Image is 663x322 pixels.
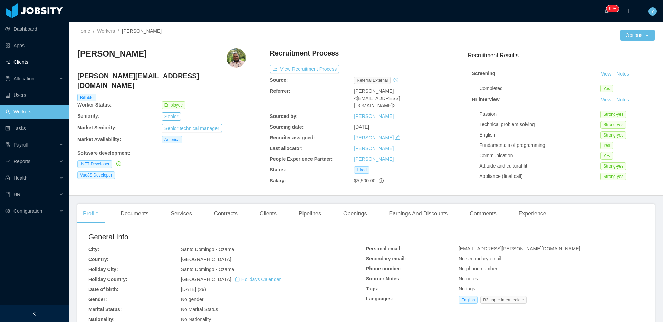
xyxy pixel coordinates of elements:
[270,66,339,72] a: icon: exportView Recruitment Process
[600,121,626,129] span: Strong-yes
[604,9,609,13] i: icon: bell
[13,175,27,181] span: Health
[77,160,112,168] span: .NET Developer
[88,276,127,282] b: Holiday Country:
[5,121,64,135] a: icon: profileTasks
[77,94,96,101] span: Billable
[5,175,10,180] i: icon: medicine-box
[600,173,626,180] span: Strong-yes
[459,256,501,261] span: No secondary email
[600,152,613,160] span: Yes
[600,131,626,139] span: Strong-yes
[459,246,580,251] span: [EMAIL_ADDRESS][PERSON_NAME][DOMAIN_NAME]
[77,102,112,108] b: Worker Status:
[395,135,400,140] i: icon: edit
[293,204,327,223] div: Pipelines
[366,286,378,291] b: Tags:
[270,145,303,151] b: Last allocator:
[270,65,339,73] button: icon: exportView Recruitment Process
[366,266,402,271] b: Phone number:
[5,88,64,102] a: icon: robotUsers
[116,161,121,166] i: icon: check-circle
[122,28,162,34] span: [PERSON_NAME]
[354,77,391,84] span: Referral external
[270,156,333,162] b: People Experience Partner:
[383,204,453,223] div: Earnings And Discounts
[88,256,108,262] b: Country:
[270,77,288,83] b: Source:
[181,286,206,292] span: [DATE] (29)
[620,30,655,41] button: Optionsicon: down
[366,276,401,281] b: Sourcer Notes:
[338,204,373,223] div: Openings
[5,39,64,52] a: icon: appstoreApps
[13,208,42,214] span: Configuration
[379,178,384,183] span: info-circle
[13,76,35,81] span: Allocation
[614,70,632,78] button: Notes
[181,316,211,322] span: No Nationality
[600,111,626,118] span: Strong-yes
[459,266,497,271] span: No phone number
[5,192,10,197] i: icon: book
[354,88,394,94] span: [PERSON_NAME]
[88,231,366,242] h2: General Info
[393,78,398,82] i: icon: history
[354,178,375,183] span: $5,500.00
[88,306,122,312] b: Marital Status:
[77,28,90,34] a: Home
[77,71,246,90] h4: [PERSON_NAME][EMAIL_ADDRESS][DOMAIN_NAME]
[77,150,131,156] b: Software development :
[181,306,218,312] span: No Marital Status
[479,121,600,128] div: Technical problem solving
[88,286,118,292] b: Date of birth:
[479,131,600,139] div: English
[459,285,644,292] div: No tags
[5,209,10,213] i: icon: setting
[209,204,243,223] div: Contracts
[5,105,64,119] a: icon: userWorkers
[472,71,496,76] strong: Screening
[479,152,600,159] div: Communication
[606,5,619,12] sup: 400
[270,113,298,119] b: Sourced by:
[13,159,30,164] span: Reports
[97,28,115,34] a: Workers
[479,162,600,170] div: Attitude and cultural fit
[354,156,394,162] a: [PERSON_NAME]
[614,96,632,104] button: Notes
[354,166,369,174] span: Hired
[651,7,654,16] span: Y
[115,204,154,223] div: Documents
[162,136,182,143] span: America
[227,48,246,68] img: d72f41d0-5b66-11eb-9f57-f581fe33970c_664ce7eb38021-400w.png
[464,204,502,223] div: Comments
[77,113,100,119] b: Seniority:
[13,192,20,197] span: HR
[5,55,64,69] a: icon: auditClients
[5,142,10,147] i: icon: file-protect
[598,97,614,102] a: View
[165,204,197,223] div: Services
[181,266,234,272] span: Santo Domingo - Ozama
[468,51,655,60] h3: Recruitment Results
[600,85,613,92] span: Yes
[354,95,400,108] span: <[EMAIL_ADDRESS][DOMAIN_NAME]>
[513,204,552,223] div: Experience
[88,266,118,272] b: Holiday City:
[366,296,393,301] b: Languages:
[93,28,94,34] span: /
[162,112,181,121] button: Senior
[181,246,234,252] span: Santo Domingo - Ozama
[600,142,613,149] span: Yes
[235,277,240,282] i: icon: calendar
[77,125,117,130] b: Market Seniority:
[118,28,119,34] span: /
[598,71,614,77] a: View
[270,135,315,140] b: Recruiter assigned:
[270,178,286,183] b: Salary:
[13,142,28,148] span: Payroll
[88,316,115,322] b: Nationality:
[5,159,10,164] i: icon: line-chart
[77,137,121,142] b: Market Availability:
